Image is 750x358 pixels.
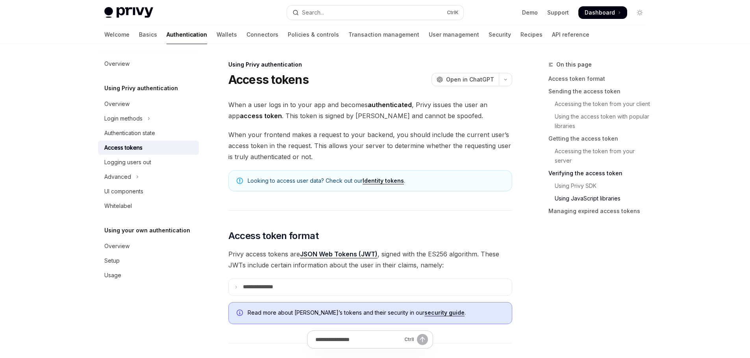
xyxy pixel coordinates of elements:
span: On this page [556,60,592,69]
div: UI components [104,187,143,196]
span: Read more about [PERSON_NAME]’s tokens and their security in our . [248,309,504,317]
span: Ctrl K [447,9,459,16]
div: Usage [104,271,121,280]
strong: authenticated [368,101,412,109]
div: Whitelabel [104,201,132,211]
a: JSON Web Tokens (JWT) [300,250,378,258]
button: Toggle dark mode [633,6,646,19]
a: Sending the access token [548,85,652,98]
div: Authentication state [104,128,155,138]
a: Managing expired access tokens [548,205,652,217]
a: Usage [98,268,199,282]
span: Access token format [228,230,319,242]
button: Toggle Login methods section [98,111,199,126]
a: Using Privy SDK [548,180,652,192]
a: Demo [522,9,538,17]
button: Toggle Advanced section [98,170,199,184]
button: Send message [417,334,428,345]
a: Accessing the token from your client [548,98,652,110]
h1: Access tokens [228,72,309,87]
a: Recipes [520,25,543,44]
div: Overview [104,99,130,109]
a: Welcome [104,25,130,44]
a: Basics [139,25,157,44]
span: When a user logs in to your app and becomes , Privy issues the user an app . This token is signed... [228,99,512,121]
a: Policies & controls [288,25,339,44]
div: Search... [302,8,324,17]
div: Logging users out [104,158,151,167]
span: Privy access tokens are , signed with the ES256 algorithm. These JWTs include certain information... [228,249,512,271]
a: Connectors [246,25,278,44]
div: Overview [104,59,130,69]
a: Logging users out [98,155,199,169]
div: Setup [104,256,120,265]
span: Looking to access user data? Check out our . [248,177,504,185]
div: Using Privy authentication [228,61,512,69]
a: Accessing the token from your server [548,145,652,167]
span: When your frontend makes a request to your backend, you should include the current user’s access ... [228,129,512,162]
a: Using the access token with popular libraries [548,110,652,132]
img: light logo [104,7,153,18]
div: Login methods [104,114,143,123]
h5: Using Privy authentication [104,83,178,93]
a: Setup [98,254,199,268]
a: Access tokens [98,141,199,155]
a: Verifying the access token [548,167,652,180]
div: Access tokens [104,143,143,152]
div: Overview [104,241,130,251]
a: User management [429,25,479,44]
a: Identity tokens [363,177,404,184]
a: UI components [98,184,199,198]
a: Overview [98,239,199,253]
a: Dashboard [578,6,627,19]
svg: Info [237,310,244,317]
a: Access token format [548,72,652,85]
div: Advanced [104,172,131,182]
a: Wallets [217,25,237,44]
a: API reference [552,25,589,44]
span: Open in ChatGPT [446,76,494,83]
a: security guide [424,309,465,316]
a: Getting the access token [548,132,652,145]
span: Dashboard [585,9,615,17]
a: Support [547,9,569,17]
input: Ask a question... [315,331,401,348]
a: Security [489,25,511,44]
a: Overview [98,97,199,111]
strong: access token [240,112,282,120]
button: Open search [287,6,463,20]
a: Whitelabel [98,199,199,213]
a: Using JavaScript libraries [548,192,652,205]
a: Overview [98,57,199,71]
button: Open in ChatGPT [431,73,499,86]
a: Authentication state [98,126,199,140]
a: Authentication [167,25,207,44]
h5: Using your own authentication [104,226,190,235]
svg: Note [237,178,243,184]
a: Transaction management [348,25,419,44]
